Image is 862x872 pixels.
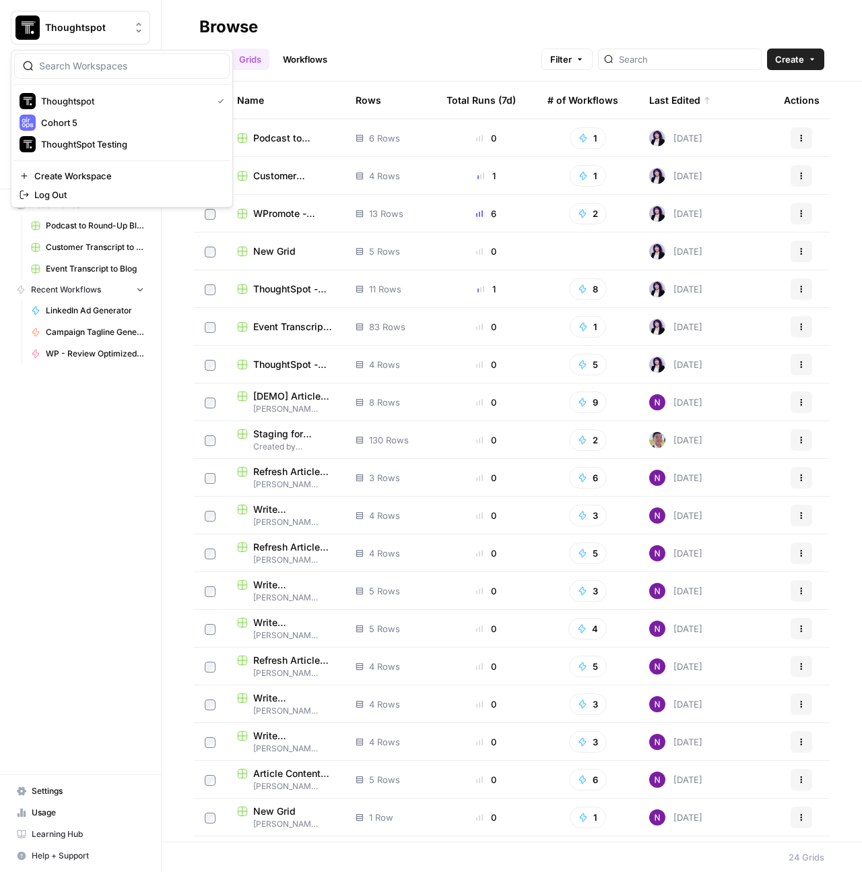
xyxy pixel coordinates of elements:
div: Workspace: Thoughtspot [11,50,233,208]
button: Help + Support [11,845,150,867]
img: kedmmdess6i2jj5txyq6cw0yj4oc [649,772,665,788]
span: Write Informational Article [253,616,334,629]
a: Article Content Refresh[PERSON_NAME] Initial Testing [237,767,334,792]
button: 3 [569,505,607,526]
span: 4 Rows [369,509,400,522]
span: Campaign Tagline Generator [46,326,144,338]
span: 13 Rows [369,207,403,220]
div: 0 [446,811,526,824]
div: 0 [446,131,526,145]
div: [DATE] [649,772,702,788]
span: Write Informational Article [253,691,334,705]
button: 5 [569,542,607,564]
a: Write Informational Article[PERSON_NAME] Initial Testing [237,691,334,717]
div: 0 [446,735,526,749]
img: kedmmdess6i2jj5txyq6cw0yj4oc [649,734,665,750]
span: LinkedIn Ad Generator [46,305,144,317]
div: 0 [446,396,526,409]
div: [DATE] [649,432,702,448]
div: 0 [446,509,526,522]
a: Create Workspace [14,166,230,185]
div: [DATE] [649,206,702,222]
img: tzasfqpy46zz9dbmxk44r2ls5vap [649,206,665,222]
span: 11 Rows [369,282,401,296]
img: tzasfqpy46zz9dbmxk44r2ls5vap [649,281,665,297]
div: 0 [446,547,526,560]
div: [DATE] [649,809,702,826]
a: Usage [11,802,150,823]
span: New Grid [253,805,296,818]
span: Write Informational Article [253,729,334,743]
div: 0 [446,471,526,485]
button: Create [767,49,824,70]
button: 3 [569,693,607,715]
div: 0 [446,358,526,371]
span: 5 Rows [369,245,400,258]
div: 1 [446,169,526,183]
div: Browse [199,16,258,38]
span: [PERSON_NAME] Initial Testing [237,705,334,717]
span: 5 Rows [369,584,400,598]
div: 0 [446,773,526,786]
button: Workspace: Thoughtspot [11,11,150,44]
div: [DATE] [649,319,702,335]
img: ThoughtSpot Testing Logo [20,136,36,152]
div: 24 Grids [789,850,824,864]
div: Last Edited [649,82,711,119]
span: [PERSON_NAME] Initial Testing [237,592,334,604]
img: kedmmdess6i2jj5txyq6cw0yj4oc [649,545,665,561]
span: 1 Row [369,811,393,824]
span: [PERSON_NAME] Initial Testing [237,403,334,415]
span: Refresh Article Content [253,540,334,554]
div: [DATE] [649,621,702,637]
img: tzasfqpy46zz9dbmxk44r2ls5vap [649,319,665,335]
span: Created by AirOps [237,441,334,453]
div: [DATE] [649,545,702,561]
span: Article Content Refresh [253,767,334,780]
span: 83 Rows [369,320,405,334]
div: [DATE] [649,130,702,146]
img: kedmmdess6i2jj5txyq6cw0yj4oc [649,583,665,599]
a: Write Informational Article[PERSON_NAME] Initial Testing [237,578,334,604]
div: 0 [446,245,526,258]
a: Refresh Article Content[PERSON_NAME] Initial Testing [237,654,334,679]
span: Podcast to Round-Up Blog [253,131,334,145]
span: Learning Hub [32,828,144,840]
a: Learning Hub [11,823,150,845]
a: Customer Transcript to Case Study [237,169,334,183]
span: Event Transcript to Blog [253,320,334,334]
a: LinkedIn Ad Generator [25,300,150,321]
span: 3 Rows [369,471,400,485]
span: New Grid [253,245,296,258]
span: Usage [32,807,144,819]
button: Recent Workflows [11,280,150,300]
span: Event Transcript to Blog [46,263,144,275]
a: ThoughtSpot - New [237,282,334,296]
a: Campaign Tagline Generator [25,321,150,343]
span: ThoughtSpot - New [253,282,334,296]
button: 1 [570,807,606,828]
div: [DATE] [649,734,702,750]
div: [DATE] [649,658,702,675]
img: Cohort 5 Logo [20,115,36,131]
span: Settings [32,785,144,797]
div: 0 [446,622,526,635]
button: 2 [569,203,607,224]
span: 6 Rows [369,131,400,145]
div: [DATE] [649,470,702,486]
button: 3 [569,580,607,602]
div: Actions [784,82,820,119]
img: kedmmdess6i2jj5txyq6cw0yj4oc [649,394,665,410]
div: [DATE] [649,394,702,410]
div: 1 [446,282,526,296]
span: 4 Rows [369,547,400,560]
button: 4 [568,618,607,640]
img: tzasfqpy46zz9dbmxk44r2ls5vap [649,356,665,373]
a: Refresh Article Content[PERSON_NAME] Initial Testing [237,465,334,491]
a: Podcast to Round-Up Blog [25,215,150,237]
span: WP - Review Optimized Article [46,348,144,360]
a: Write Informational Article[PERSON_NAME] Initial Testing [237,729,334,755]
img: Thoughtspot Logo [15,15,40,40]
span: 5 Rows [369,622,400,635]
span: Refresh Article Content [253,654,334,667]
